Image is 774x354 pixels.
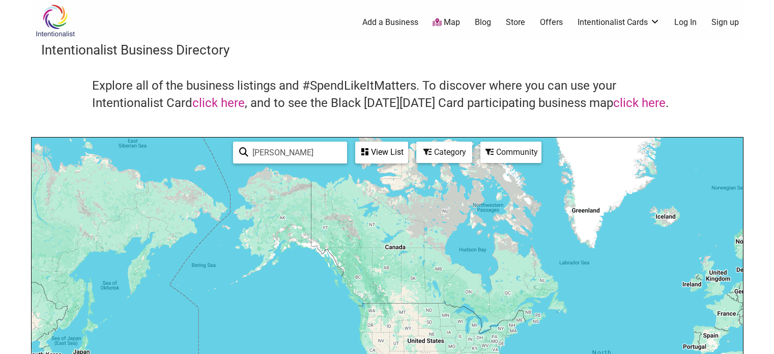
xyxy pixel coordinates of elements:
a: Intentionalist Cards [578,17,660,28]
a: Map [433,17,460,29]
a: Sign up [711,17,739,28]
input: Type to find and filter... [248,143,341,162]
h4: Explore all of the business listings and #SpendLikeItMatters. To discover where you can use your ... [92,77,682,112]
div: See a list of the visible businesses [355,142,408,164]
a: Add a Business [362,17,418,28]
a: Blog [475,17,491,28]
img: Intentionalist [31,4,79,37]
a: Store [506,17,525,28]
a: click here [613,96,666,110]
div: Filter by category [416,142,472,163]
a: Log In [674,17,697,28]
div: View List [356,143,407,162]
a: click here [192,96,245,110]
h3: Intentionalist Business Directory [41,41,733,59]
div: Filter by Community [480,142,541,163]
div: Category [417,143,471,162]
div: Type to search and filter [233,142,347,164]
a: Offers [540,17,563,28]
div: Community [481,143,540,162]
